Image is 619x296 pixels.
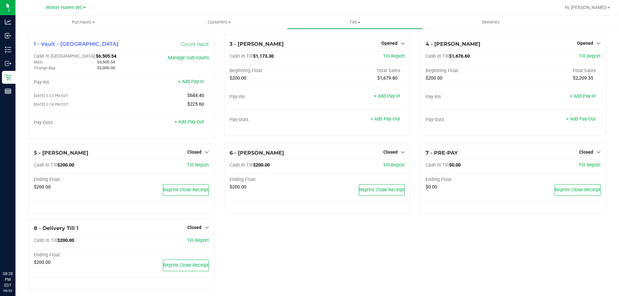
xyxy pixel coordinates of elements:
span: Reprint Close Receipt [359,187,405,193]
div: Pay-Outs [426,117,513,123]
a: Tills [287,15,423,29]
span: Hi, [PERSON_NAME]! [565,5,607,10]
span: Reprint Close Receipt [555,187,600,193]
span: [DATE] 5:18 PM EDT [34,102,68,107]
span: $1,676.60 [449,53,470,59]
span: 5 - [PERSON_NAME] [34,150,88,156]
div: Ending Float [34,252,122,258]
span: $200.00 [253,162,270,168]
a: Customers [151,15,287,29]
div: Total Sales [317,68,405,74]
div: Beginning Float [230,68,317,74]
span: $200.00 [230,75,246,81]
span: Cash In [GEOGRAPHIC_DATA]: [34,53,96,59]
button: Reprint Close Receipt [163,260,209,271]
a: Till Report [187,238,209,243]
a: Purchases [15,15,151,29]
a: Till Report [383,53,405,59]
span: $684.40 [187,93,204,98]
span: Cash In Till [426,162,449,168]
p: 08:28 PM EDT [3,271,13,288]
a: + Add Pay-In [178,79,204,84]
span: $0.00 [426,184,437,190]
button: Reprint Close Receipt [555,184,601,196]
span: 7 - PRE-PAY [426,150,458,156]
span: Cash In Till [230,162,253,168]
inline-svg: Analytics [5,19,11,25]
a: Till Report [187,162,209,168]
div: Beginning Float [426,68,513,74]
span: Cash In Till [34,238,57,243]
a: Till Report [579,53,601,59]
span: Purchases [15,19,151,25]
a: Manage Sub-Vaults [168,55,209,61]
span: 4 - [PERSON_NAME] [426,41,480,47]
div: Total Sales [513,68,601,74]
span: $0.00 [449,162,461,168]
span: Tills [287,19,422,25]
iframe: Resource center unread badge [19,243,27,251]
span: Till Report [579,162,601,168]
span: 1 - Vault - [GEOGRAPHIC_DATA] [34,41,118,47]
div: Ending Float [230,177,317,183]
a: Deliveries [423,15,559,29]
span: $4,505.54 [97,60,115,64]
inline-svg: Outbound [5,60,11,67]
span: $225.60 [187,101,204,107]
p: 08/26 [3,288,13,293]
span: Closed [187,225,201,230]
span: $200.00 [34,260,51,265]
span: $200.00 [426,75,442,81]
iframe: Resource center [6,244,26,264]
span: Reprint Close Receipt [163,187,209,193]
span: $200.00 [57,238,74,243]
div: Pay-Ins [34,80,122,85]
a: + Add Pay-Out [174,119,204,125]
div: Pay-Outs [34,120,122,126]
inline-svg: Reports [5,88,11,94]
span: Closed [383,149,398,155]
inline-svg: Retail [5,74,11,81]
button: Reprint Close Receipt [359,184,405,196]
a: + Add Pay-Out [566,116,596,122]
span: $6,505.54 [96,53,116,59]
div: Pay-Ins [426,94,513,100]
span: Change Bag: [34,66,56,70]
a: + Add Pay-Out [370,116,400,122]
span: $200.00 [57,162,74,168]
span: Main: [34,60,44,64]
span: $1,173.30 [253,53,274,59]
a: + Add Pay-In [570,93,596,99]
span: Cash In Till [230,53,253,59]
span: $1,679.80 [377,75,398,81]
span: $200.00 [230,184,246,190]
span: Closed [187,149,201,155]
div: Pay-Outs [230,117,317,123]
button: Reprint Close Receipt [163,184,209,196]
span: 8 - Delivery Till 1 [34,225,78,231]
inline-svg: Inbound [5,33,11,39]
span: Cash In Till [34,162,57,168]
span: $200.00 [34,184,51,190]
span: Cash In Till [426,53,449,59]
span: [DATE] 5:23 PM EDT [34,93,68,98]
span: 6 - [PERSON_NAME] [230,150,284,156]
div: Ending Float [34,177,122,183]
a: + Add Pay-In [374,93,400,99]
span: Closed [579,149,593,155]
div: Ending Float [426,177,513,183]
a: Count Vault [181,41,209,47]
span: Customers [152,19,287,25]
span: Opened [381,41,398,46]
span: Reprint Close Receipt [163,263,209,268]
span: 3 - [PERSON_NAME] [230,41,284,47]
div: Pay-Ins [230,94,317,100]
a: Till Report [383,162,405,168]
span: Winter Haven WC [46,5,83,10]
span: Deliveries [473,19,508,25]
